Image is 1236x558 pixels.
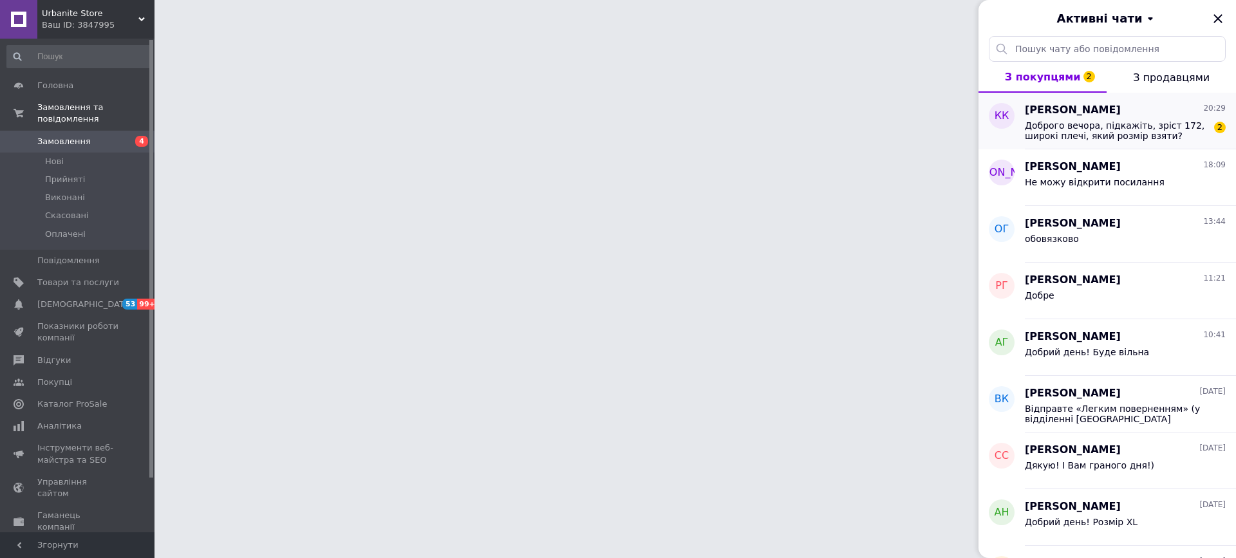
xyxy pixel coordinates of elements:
span: АН [995,505,1009,520]
span: Управління сайтом [37,476,119,499]
span: АГ [995,335,1009,350]
span: Інструменти веб-майстра та SEO [37,442,119,465]
span: 99+ [137,299,158,310]
span: [DEMOGRAPHIC_DATA] [37,299,133,310]
span: 4 [135,136,148,147]
span: [DATE] [1199,386,1226,397]
span: 20:29 [1203,103,1226,114]
span: Покупці [37,377,72,388]
input: Пошук [6,45,152,68]
button: СС[PERSON_NAME][DATE]Дякую! І Вам граного дня!) [979,432,1236,489]
span: [PERSON_NAME] [1025,103,1121,118]
button: РГ[PERSON_NAME]11:21Добре [979,263,1236,319]
span: Прийняті [45,174,85,185]
span: [PERSON_NAME] [1025,499,1121,514]
span: [PERSON_NAME] [1025,273,1121,288]
span: СС [995,449,1009,463]
span: 10:41 [1203,330,1226,340]
input: Пошук чату або повідомлення [989,36,1226,62]
span: КК [995,109,1009,124]
span: 11:21 [1203,273,1226,284]
span: Гаманець компанії [37,510,119,533]
span: Активні чати [1056,10,1142,27]
button: ВК[PERSON_NAME][DATE]Відправте «Легким поверненням» (у відділенні [GEOGRAPHIC_DATA] покажіть номе... [979,376,1236,432]
span: Не можу відкрити посилання [1025,177,1165,187]
span: [PERSON_NAME] [1025,330,1121,344]
span: [DATE] [1199,499,1226,510]
span: Оплачені [45,228,86,240]
span: Товари та послуги [37,277,119,288]
button: ОГ[PERSON_NAME]13:44обовязково [979,206,1236,263]
span: РГ [995,279,1007,293]
span: Відгуки [37,355,71,366]
button: З покупцями2 [979,62,1107,93]
span: З покупцями [1005,71,1081,83]
span: [PERSON_NAME] [1025,443,1121,458]
button: АН[PERSON_NAME][DATE]Добрий день! Розмір XL [979,489,1236,546]
span: Повідомлення [37,255,100,266]
span: [PERSON_NAME] [1025,160,1121,174]
span: Добрий день! Розмір XL [1025,517,1138,527]
span: Добре [1025,290,1054,301]
button: Закрити [1210,11,1226,26]
span: 2 [1083,71,1095,82]
span: Аналітика [37,420,82,432]
span: Нові [45,156,64,167]
span: Замовлення та повідомлення [37,102,154,125]
span: [PERSON_NAME] [1025,386,1121,401]
span: Головна [37,80,73,91]
div: Ваш ID: 3847995 [42,19,154,31]
button: Активні чати [1015,10,1200,27]
span: [DATE] [1199,443,1226,454]
span: Показники роботи компанії [37,321,119,344]
span: 13:44 [1203,216,1226,227]
button: КК[PERSON_NAME]20:29Доброго вечора, підкажіть, зріст 172, широкі плечі, який розмір взяти?2 [979,93,1236,149]
span: ВК [995,392,1009,407]
span: Добрий день! Буде вільна [1025,347,1149,357]
span: Каталог ProSale [37,398,107,410]
span: ОГ [995,222,1009,237]
span: 2 [1214,122,1226,133]
span: [PERSON_NAME] [1025,216,1121,231]
span: Відправте «Легким поверненням» (у відділенні [GEOGRAPHIC_DATA] покажіть номер накладної по якому ... [1025,404,1208,424]
span: 18:09 [1203,160,1226,171]
span: Urbanite Store [42,8,138,19]
button: [PERSON_NAME][PERSON_NAME]18:09Не можу відкрити посилання [979,149,1236,206]
span: Замовлення [37,136,91,147]
button: АГ[PERSON_NAME]10:41Добрий день! Буде вільна [979,319,1236,376]
span: З продавцями [1133,71,1210,84]
span: обовязково [1025,234,1079,244]
button: З продавцями [1107,62,1236,93]
span: Доброго вечора, підкажіть, зріст 172, широкі плечі, який розмір взяти? [1025,120,1208,141]
span: Скасовані [45,210,89,221]
span: Дякую! І Вам граного дня!) [1025,460,1154,470]
span: Виконані [45,192,85,203]
span: [PERSON_NAME] [959,165,1045,180]
span: 53 [122,299,137,310]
